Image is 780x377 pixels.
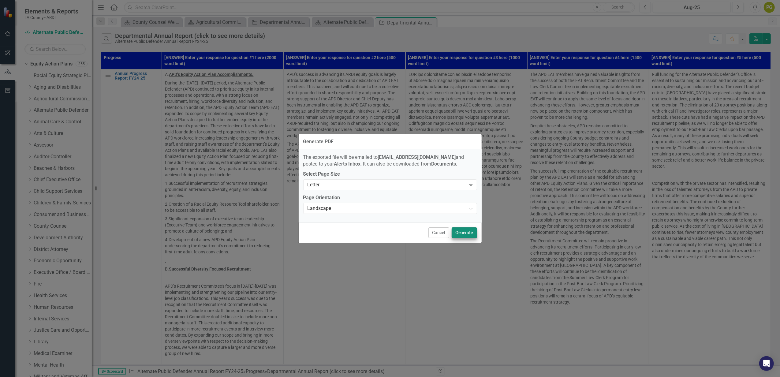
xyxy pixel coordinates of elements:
strong: Documents [431,161,456,167]
strong: Alerts Inbox [334,161,361,167]
label: Select Page Size [303,171,477,178]
div: Open Intercom Messenger [759,356,774,371]
button: Generate [452,227,477,238]
button: Cancel [428,227,449,238]
div: Letter [308,181,466,188]
div: Landscape [308,205,466,212]
div: Generate PDF [303,139,334,144]
span: The exported file will be emailed to and posted to your . It can also be downloaded from . [303,154,464,167]
strong: [EMAIL_ADDRESS][DOMAIN_NAME] [378,154,456,160]
label: Page Orientation [303,194,477,201]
